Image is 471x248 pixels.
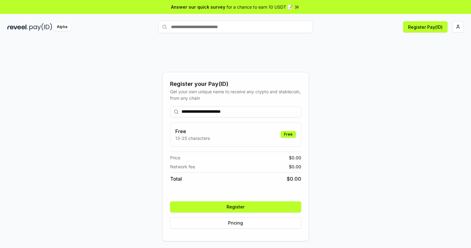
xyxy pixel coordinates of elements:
[170,80,301,88] div: Register your Pay(ID)
[170,175,182,183] span: Total
[170,88,301,101] div: Get your own unique name to receive any crypto and stablecoin, from any chain
[170,163,195,170] span: Network fee
[29,23,52,31] img: pay_id
[287,175,301,183] span: $ 0.00
[7,23,28,31] img: reveel_dark
[170,201,301,212] button: Register
[175,128,210,135] h3: Free
[170,154,180,161] span: Price
[171,4,225,10] span: Answer our quick survey
[403,21,448,32] button: Register Pay(ID)
[53,23,71,31] div: Alpha
[227,4,293,10] span: for a chance to earn 10 USDT 📝
[281,131,296,138] div: Free
[175,135,210,141] p: 13-25 characters
[289,154,301,161] span: $ 0.00
[289,163,301,170] span: $ 0.00
[170,217,301,229] button: Pricing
